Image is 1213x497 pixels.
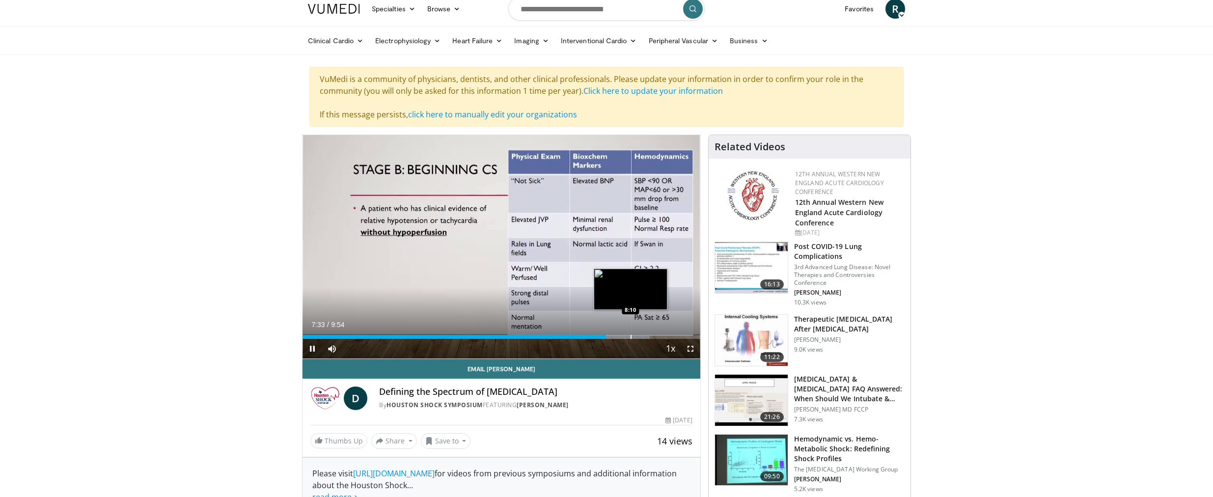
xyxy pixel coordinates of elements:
[794,485,823,493] p: 5.2K views
[344,387,367,410] a: D
[794,263,905,287] p: 3rd Advanced Lung Disease: Novel Therapies and Controversies Conference
[303,335,700,339] div: Progress Bar
[327,321,329,329] span: /
[715,435,788,486] img: 2496e462-765f-4e8f-879f-a0c8e95ea2b6.150x105_q85_crop-smart_upscale.jpg
[517,401,569,409] a: [PERSON_NAME]
[724,31,774,51] a: Business
[726,170,780,221] img: 0954f259-7907-4053-a817-32a96463ecc8.png.150x105_q85_autocrop_double_scale_upscale_version-0.2.png
[310,387,340,410] img: Houston Shock Symposium
[715,315,788,366] img: 243698_0002_1.png.150x105_q85_crop-smart_upscale.jpg
[657,435,692,447] span: 14 views
[446,31,508,51] a: Heart Failure
[794,475,905,483] p: [PERSON_NAME]
[715,242,788,293] img: 667297da-f7fe-4586-84bf-5aeb1aa9adcb.150x105_q85_crop-smart_upscale.jpg
[794,466,905,473] p: The [MEDICAL_DATA] Working Group
[661,339,681,359] button: Playback Rate
[794,346,823,354] p: 9.0K views
[715,374,905,426] a: 21:26 [MEDICAL_DATA] & [MEDICAL_DATA] FAQ Answered: When Should We Intubate & How Do We Adj… [PER...
[583,85,723,96] a: Click here to update your information
[308,4,360,14] img: VuMedi Logo
[379,387,692,397] h4: Defining the Spectrum of [MEDICAL_DATA]
[760,279,784,289] span: 16:13
[665,416,692,425] div: [DATE]
[310,433,367,448] a: Thumbs Up
[303,339,322,359] button: Pause
[594,269,667,310] img: image.jpeg
[386,401,483,409] a: Houston Shock Symposium
[715,314,905,366] a: 11:22 Therapeutic [MEDICAL_DATA] After [MEDICAL_DATA] [PERSON_NAME] 9.0K views
[795,197,883,227] a: 12th Annual Western New England Acute Cardiology Conference
[311,321,325,329] span: 7:33
[331,321,344,329] span: 9:54
[371,433,417,449] button: Share
[794,406,905,414] p: [PERSON_NAME] MD FCCP
[794,434,905,464] h3: Hemodynamic vs. Hemo-Metabolic Shock: Redefining Shock Profiles
[303,359,700,379] a: Email [PERSON_NAME]
[794,289,905,297] p: [PERSON_NAME]
[643,31,724,51] a: Peripheral Vascular
[760,412,784,422] span: 21:26
[794,314,905,334] h3: Therapeutic [MEDICAL_DATA] After [MEDICAL_DATA]
[508,31,555,51] a: Imaging
[369,31,446,51] a: Electrophysiology
[309,67,904,127] div: VuMedi is a community of physicians, dentists, and other clinical professionals. Please update yo...
[795,228,903,237] div: [DATE]
[760,352,784,362] span: 11:22
[795,170,884,196] a: 12th Annual Western New England Acute Cardiology Conference
[794,299,827,306] p: 10.3K views
[353,468,435,479] a: [URL][DOMAIN_NAME]
[555,31,643,51] a: Interventional Cardio
[408,109,577,120] a: click here to manually edit your organizations
[303,135,700,359] video-js: Video Player
[421,433,471,449] button: Save to
[794,415,823,423] p: 7.3K views
[715,242,905,306] a: 16:13 Post COVID-19 Lung Complications 3rd Advanced Lung Disease: Novel Therapies and Controversi...
[715,434,905,493] a: 09:50 Hemodynamic vs. Hemo-Metabolic Shock: Redefining Shock Profiles The [MEDICAL_DATA] Working ...
[794,374,905,404] h3: [MEDICAL_DATA] & [MEDICAL_DATA] FAQ Answered: When Should We Intubate & How Do We Adj…
[794,242,905,261] h3: Post COVID-19 Lung Complications
[379,401,692,410] div: By FEATURING
[681,339,700,359] button: Fullscreen
[760,471,784,481] span: 09:50
[302,31,369,51] a: Clinical Cardio
[715,375,788,426] img: 0f7493d4-2bdb-4f17-83da-bd9accc2ebef.150x105_q85_crop-smart_upscale.jpg
[322,339,342,359] button: Mute
[794,336,905,344] p: [PERSON_NAME]
[715,141,785,153] h4: Related Videos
